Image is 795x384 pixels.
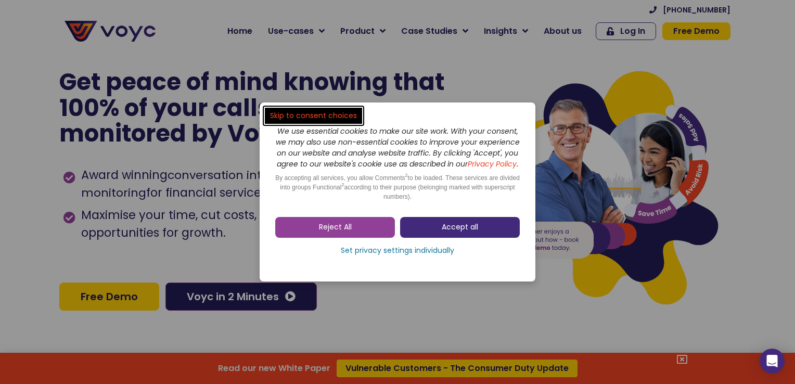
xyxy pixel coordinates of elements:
span: By accepting all services, you allow Comments to be loaded. These services are divided into group... [275,174,520,200]
span: Job title [138,84,173,96]
a: Reject All [275,217,395,238]
span: Accept all [442,222,478,233]
span: Phone [138,42,164,54]
span: Set privacy settings individually [341,246,454,256]
i: We use essential cookies to make our site work. With your consent, we may also use non-essential ... [276,126,520,169]
sup: 2 [405,173,408,178]
sup: 2 [341,182,344,187]
a: Privacy Policy [214,216,263,227]
span: Reject All [319,222,352,233]
a: Skip to consent choices [265,108,362,124]
a: Privacy Policy [468,159,517,169]
a: Accept all [400,217,520,238]
a: Set privacy settings individually [275,243,520,259]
